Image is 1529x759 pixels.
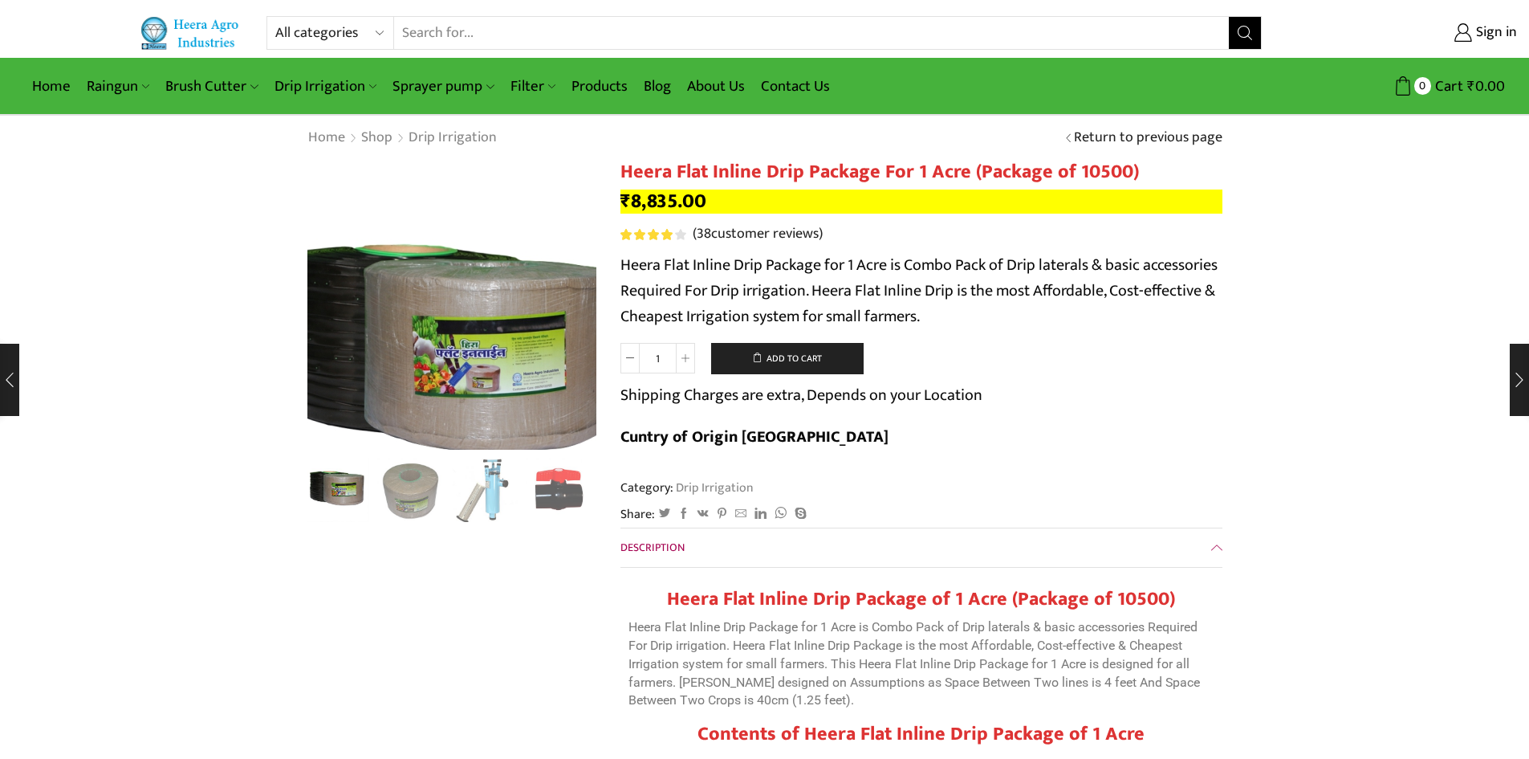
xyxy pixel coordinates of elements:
span: 0 [1414,77,1431,94]
p: Heera Flat Inline Drip Package for 1 Acre is Combo Pack of Drip laterals & basic accessories Requ... [620,252,1222,329]
a: Products [563,67,636,105]
a: 0 Cart ₹0.00 [1278,71,1505,101]
img: Heera-super-clean-filter [452,458,518,524]
span: 38 [620,229,689,240]
b: Cuntry of Origin [GEOGRAPHIC_DATA] [620,423,889,451]
a: Contact Us [753,67,838,105]
div: Rated 4.21 out of 5 [620,229,685,240]
a: Filter [502,67,563,105]
a: (38customer reviews) [693,224,823,245]
li: 4 / 10 [526,458,592,522]
span: Category: [620,479,754,497]
bdi: 8,835.00 [620,185,706,218]
span: Cart [1431,75,1463,97]
strong: Heera Flat Inline Drip Package of 1 Acre (Package of 10500) [667,583,1175,615]
input: Product quantity [640,343,676,373]
span: Rated out of 5 based on customer ratings [620,229,675,240]
a: Shop [360,128,393,149]
img: Flat Inline [303,455,370,522]
bdi: 0.00 [1467,74,1505,99]
p: Heera Flat Inline Drip Package for 1 Acre is Combo Pack of Drip laterals & basic accessories Requ... [628,618,1214,710]
a: Sprayer pump [384,67,502,105]
span: Share: [620,505,655,524]
a: Raingun [79,67,157,105]
div: 1 / 10 [307,161,596,450]
a: Drip Package Flat Inline2 [377,458,444,524]
a: ball-vavle [526,458,592,524]
a: Description [620,528,1222,567]
li: 3 / 10 [452,458,518,522]
a: About Us [679,67,753,105]
input: Search for... [394,17,1230,49]
span: ₹ [1467,74,1475,99]
li: 2 / 10 [377,458,444,522]
button: Add to cart [711,343,864,375]
a: Sign in [1286,18,1517,47]
a: Drip Irrigation [673,477,754,498]
img: Flow Control Valve [526,458,592,524]
nav: Breadcrumb [307,128,498,149]
span: Description [620,538,685,557]
a: Home [24,67,79,105]
a: Blog [636,67,679,105]
strong: Contents of Heera Flat Inline Drip Package of 1 Acre [697,718,1145,750]
a: Return to previous page [1074,128,1222,149]
img: Flat Inline Drip Package [377,458,444,524]
li: 1 / 10 [303,458,370,522]
a: Drip Irrigation [408,128,498,149]
p: Shipping Charges are extra, Depends on your Location [620,382,982,408]
button: Search button [1229,17,1261,49]
a: Home [307,128,346,149]
span: Sign in [1472,22,1517,43]
h1: Heera Flat Inline Drip Package For 1 Acre (Package of 10500) [620,161,1222,184]
span: ₹ [620,185,631,218]
a: Drip Irrigation [266,67,384,105]
span: 38 [697,222,711,246]
a: Brush Cutter [157,67,266,105]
